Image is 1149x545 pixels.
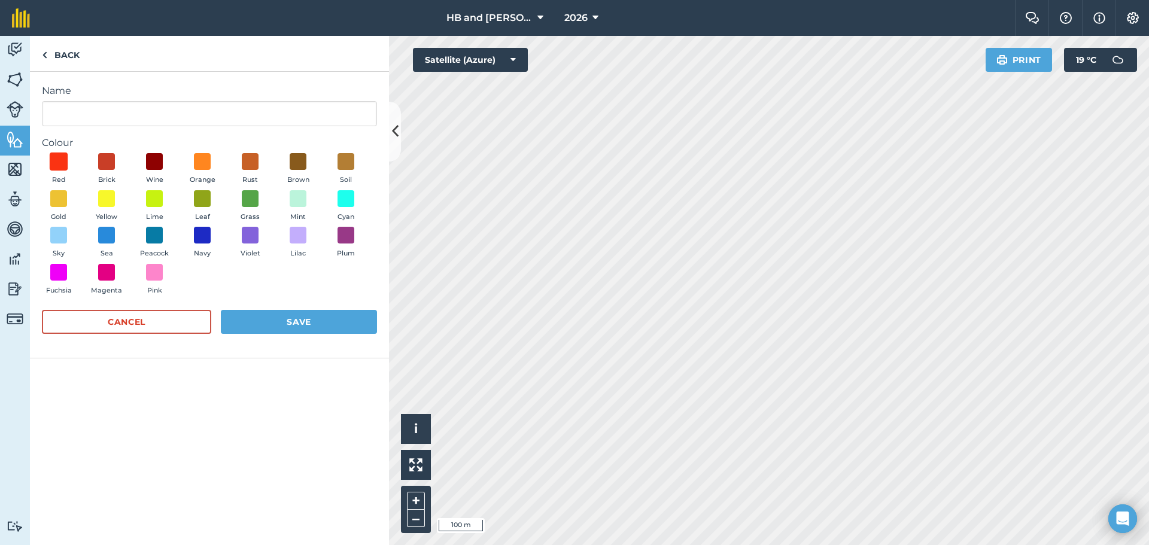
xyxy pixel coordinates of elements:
[7,190,23,208] img: svg+xml;base64,PD94bWwgdmVyc2lvbj0iMS4wIiBlbmNvZGluZz0idXRmLTgiPz4KPCEtLSBHZW5lcmF0b3I6IEFkb2JlIE...
[7,280,23,298] img: svg+xml;base64,PD94bWwgdmVyc2lvbj0iMS4wIiBlbmNvZGluZz0idXRmLTgiPz4KPCEtLSBHZW5lcmF0b3I6IEFkb2JlIE...
[287,175,309,185] span: Brown
[42,190,75,223] button: Gold
[186,190,219,223] button: Leaf
[409,458,422,471] img: Four arrows, one pointing top left, one top right, one bottom right and the last bottom left
[340,175,352,185] span: Soil
[52,175,66,185] span: Red
[1064,48,1137,72] button: 19 °C
[98,175,115,185] span: Brick
[241,212,260,223] span: Grass
[186,227,219,259] button: Navy
[996,53,1008,67] img: svg+xml;base64,PHN2ZyB4bWxucz0iaHR0cDovL3d3dy53My5vcmcvMjAwMC9zdmciIHdpZHRoPSIxOSIgaGVpZ2h0PSIyNC...
[186,153,219,185] button: Orange
[42,48,47,62] img: svg+xml;base64,PHN2ZyB4bWxucz0iaHR0cDovL3d3dy53My5vcmcvMjAwMC9zdmciIHdpZHRoPSI5IiBoZWlnaHQ9IjI0Ii...
[414,421,418,436] span: i
[7,101,23,118] img: svg+xml;base64,PD94bWwgdmVyc2lvbj0iMS4wIiBlbmNvZGluZz0idXRmLTgiPz4KPCEtLSBHZW5lcmF0b3I6IEFkb2JlIE...
[90,227,123,259] button: Sea
[7,310,23,327] img: svg+xml;base64,PD94bWwgdmVyc2lvbj0iMS4wIiBlbmNvZGluZz0idXRmLTgiPz4KPCEtLSBHZW5lcmF0b3I6IEFkb2JlIE...
[42,84,377,98] label: Name
[337,248,355,259] span: Plum
[329,153,363,185] button: Soil
[7,250,23,268] img: svg+xml;base64,PD94bWwgdmVyc2lvbj0iMS4wIiBlbmNvZGluZz0idXRmLTgiPz4KPCEtLSBHZW5lcmF0b3I6IEFkb2JlIE...
[138,190,171,223] button: Lime
[190,175,215,185] span: Orange
[138,227,171,259] button: Peacock
[90,264,123,296] button: Magenta
[91,285,122,296] span: Magenta
[241,248,260,259] span: Violet
[1126,12,1140,24] img: A cog icon
[329,227,363,259] button: Plum
[407,510,425,527] button: –
[42,310,211,334] button: Cancel
[7,41,23,59] img: svg+xml;base64,PD94bWwgdmVyc2lvbj0iMS4wIiBlbmNvZGluZz0idXRmLTgiPz4KPCEtLSBHZW5lcmF0b3I6IEFkb2JlIE...
[407,492,425,510] button: +
[101,248,113,259] span: Sea
[146,175,163,185] span: Wine
[96,212,117,223] span: Yellow
[7,130,23,148] img: svg+xml;base64,PHN2ZyB4bWxucz0iaHR0cDovL3d3dy53My5vcmcvMjAwMC9zdmciIHdpZHRoPSI1NiIgaGVpZ2h0PSI2MC...
[138,153,171,185] button: Wine
[194,248,211,259] span: Navy
[138,264,171,296] button: Pink
[7,71,23,89] img: svg+xml;base64,PHN2ZyB4bWxucz0iaHR0cDovL3d3dy53My5vcmcvMjAwMC9zdmciIHdpZHRoPSI1NiIgaGVpZ2h0PSI2MC...
[1093,11,1105,25] img: svg+xml;base64,PHN2ZyB4bWxucz0iaHR0cDovL3d3dy53My5vcmcvMjAwMC9zdmciIHdpZHRoPSIxNyIgaGVpZ2h0PSIxNy...
[338,212,354,223] span: Cyan
[986,48,1053,72] button: Print
[30,36,92,71] a: Back
[195,212,210,223] span: Leaf
[290,248,306,259] span: Lilac
[1108,504,1137,533] div: Open Intercom Messenger
[42,227,75,259] button: Sky
[281,190,315,223] button: Mint
[242,175,258,185] span: Rust
[1025,12,1039,24] img: Two speech bubbles overlapping with the left bubble in the forefront
[51,212,66,223] span: Gold
[7,220,23,238] img: svg+xml;base64,PD94bWwgdmVyc2lvbj0iMS4wIiBlbmNvZGluZz0idXRmLTgiPz4KPCEtLSBHZW5lcmF0b3I6IEFkb2JlIE...
[7,160,23,178] img: svg+xml;base64,PHN2ZyB4bWxucz0iaHR0cDovL3d3dy53My5vcmcvMjAwMC9zdmciIHdpZHRoPSI1NiIgaGVpZ2h0PSI2MC...
[90,190,123,223] button: Yellow
[42,136,377,150] label: Colour
[46,285,72,296] span: Fuchsia
[564,11,588,25] span: 2026
[90,153,123,185] button: Brick
[281,153,315,185] button: Brown
[53,248,65,259] span: Sky
[401,414,431,444] button: i
[413,48,528,72] button: Satellite (Azure)
[221,310,377,334] button: Save
[1076,48,1096,72] span: 19 ° C
[281,227,315,259] button: Lilac
[233,227,267,259] button: Violet
[12,8,30,28] img: fieldmargin Logo
[42,153,75,185] button: Red
[290,212,306,223] span: Mint
[233,190,267,223] button: Grass
[147,285,162,296] span: Pink
[446,11,533,25] span: HB and [PERSON_NAME]
[329,190,363,223] button: Cyan
[1106,48,1130,72] img: svg+xml;base64,PD94bWwgdmVyc2lvbj0iMS4wIiBlbmNvZGluZz0idXRmLTgiPz4KPCEtLSBHZW5lcmF0b3I6IEFkb2JlIE...
[1059,12,1073,24] img: A question mark icon
[7,520,23,532] img: svg+xml;base64,PD94bWwgdmVyc2lvbj0iMS4wIiBlbmNvZGluZz0idXRmLTgiPz4KPCEtLSBHZW5lcmF0b3I6IEFkb2JlIE...
[146,212,163,223] span: Lime
[140,248,169,259] span: Peacock
[42,264,75,296] button: Fuchsia
[233,153,267,185] button: Rust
